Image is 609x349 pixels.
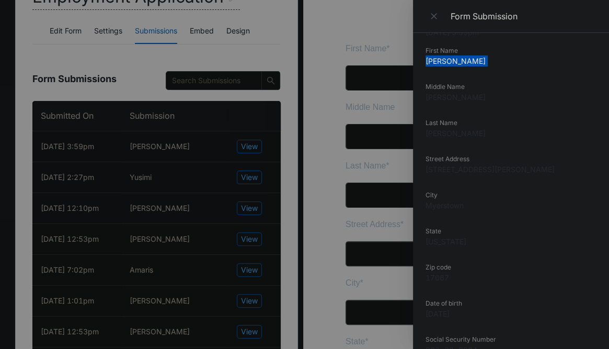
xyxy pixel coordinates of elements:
dd: 17067 [426,272,596,283]
span: Middle Name [8,69,58,77]
div: Form Submission [451,10,596,22]
dt: State [426,227,596,236]
dd: [PERSON_NAME] [426,55,596,66]
span: City [8,244,23,253]
button: Close [426,8,444,24]
span: State [8,303,28,312]
dd: [PERSON_NAME] [426,92,596,103]
dd: [DATE] [426,308,596,319]
dt: Middle Name [426,82,596,92]
span: First Name [8,10,49,19]
dd: Myerstown [426,200,596,211]
dt: Social Security Number [426,335,596,344]
dt: Street Address [426,154,596,164]
dt: City [426,190,596,200]
span: Street Address [8,186,63,195]
span: Close [429,9,441,24]
dd: [US_STATE] [426,236,596,247]
dt: First Name [426,46,596,55]
dd: [STREET_ADDRESS][PERSON_NAME] [426,164,596,175]
dt: Zip code [426,263,596,272]
dd: [PERSON_NAME] [426,128,596,139]
dt: Last Name [426,118,596,128]
dt: Date of birth [426,299,596,308]
span: Last Name [8,127,49,136]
